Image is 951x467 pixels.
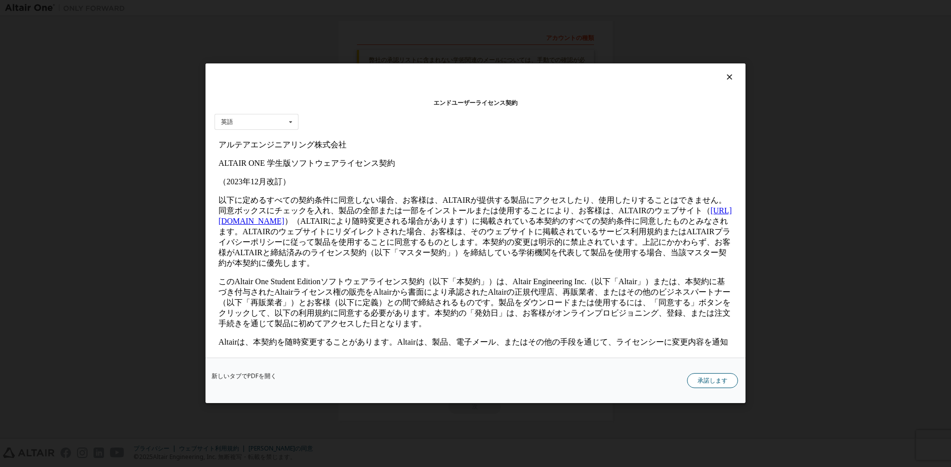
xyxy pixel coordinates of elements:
[4,60,512,79] font: 以下に定めるすべての契約条件に同意しない場合、お客様は、ALTAIRが提供する製品にアクセスしたり、使用したりすることはできません。同意ボックスにチェックを入れ、製品の全部または一部をインストー...
[4,4,132,13] font: アルテアエンジニアリング株式会社
[687,374,738,389] button: 承諾します
[221,118,233,126] font: 英語
[4,23,180,31] font: ALTAIR ONE 学生版ソフトウェアライセンス契約
[211,372,276,381] font: 新しいタブでPDFを開く
[4,202,513,221] font: Altairは、本契約を随時変更することがあります。Altairは、製品、電子メール、またはその他の手段を通じて、ライセンシーに変更内容を通知するよう合理的な努力を払います。
[4,141,516,192] font: このAltair One Student Editionソフトウェアライセンス契約（以下「本契約」）は、Altair Engineering Inc.（以下「Altair」）または、本契約に基づ...
[4,41,76,50] font: （2023年12月改訂）
[433,98,517,107] font: エンドユーザーライセンス契約
[4,81,516,131] font: ）（ALTAIRにより随時変更される場合があります）に掲載されている本契約のすべての契約条件に同意したものとみなされます。ALTAIRのウェブサイトにリダイレクトされた場合、お客様は、そのウェブ...
[211,374,276,380] a: 新しいタブでPDFを開く
[697,377,727,385] font: 承諾します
